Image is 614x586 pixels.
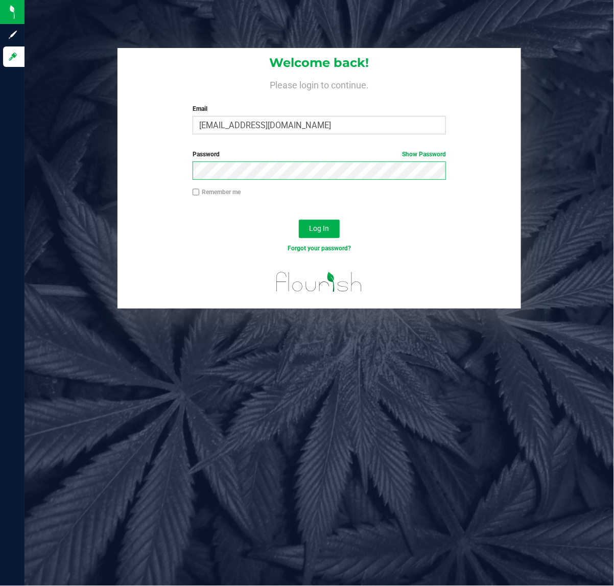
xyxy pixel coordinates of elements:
button: Log In [299,220,340,238]
inline-svg: Sign up [8,30,18,40]
a: Forgot your password? [288,245,351,252]
inline-svg: Log in [8,52,18,62]
a: Show Password [402,151,446,158]
input: Remember me [193,189,200,196]
label: Email [193,104,446,113]
span: Log In [309,224,329,232]
label: Remember me [193,187,241,197]
h4: Please login to continue. [117,78,521,90]
img: flourish_logo.svg [269,264,369,300]
h1: Welcome back! [117,56,521,69]
span: Password [193,151,220,158]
